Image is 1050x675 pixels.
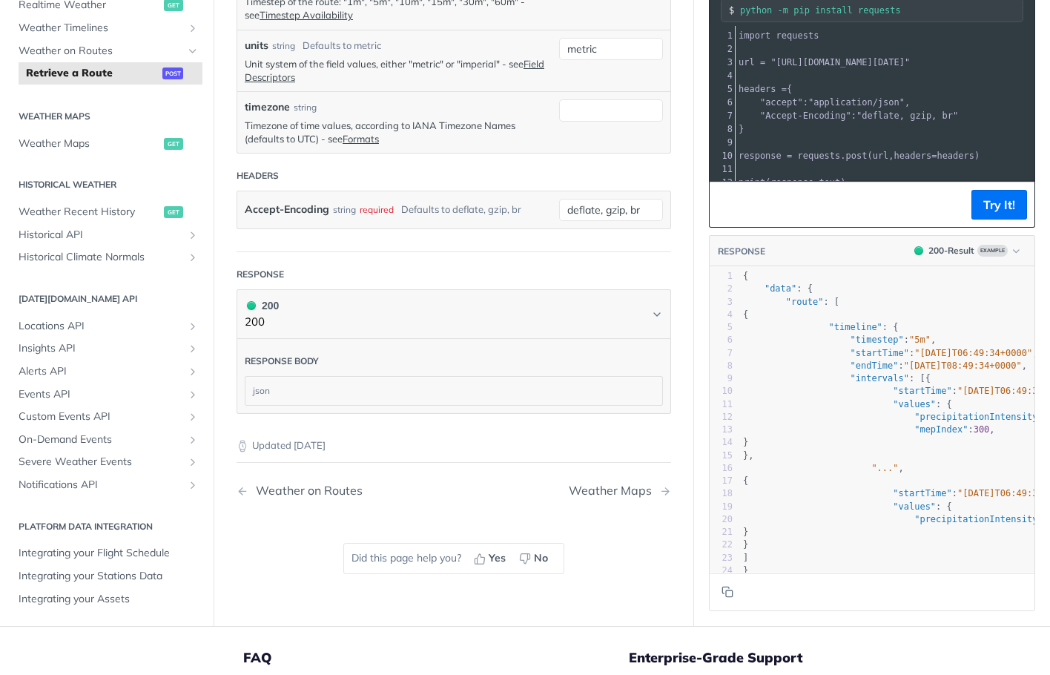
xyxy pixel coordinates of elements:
[11,451,202,473] a: Severe Weather EventsShow subpages for Severe Weather Events
[237,438,671,453] p: Updated [DATE]
[710,564,733,576] div: 24
[245,314,279,331] p: 200
[333,199,356,220] div: string
[710,526,733,539] div: 21
[710,109,735,122] div: 7
[743,360,1027,370] span: : ,
[19,21,183,36] span: Weather Timelines
[743,271,748,281] span: {
[846,151,868,161] span: post
[19,62,202,85] a: Retrieve a Routepost
[743,437,748,447] span: }
[237,484,423,498] a: Previous Page: Weather on Routes
[893,488,951,498] span: "startTime"
[710,29,735,42] div: 1
[871,462,898,472] span: "..."
[11,39,202,62] a: Weather on RoutesHide subpages for Weather on Routes
[187,366,199,378] button: Show subpages for Alerts API
[187,228,199,240] button: Show subpages for Historical API
[245,99,290,115] label: timezone
[629,649,976,667] h5: Enterprise-Grade Support
[187,456,199,468] button: Show subpages for Severe Weather Events
[710,385,733,398] div: 10
[851,347,909,358] span: "startTime"
[187,22,199,34] button: Show subpages for Weather Timelines
[743,527,748,537] span: }
[710,295,733,308] div: 3
[743,296,839,306] span: : [
[829,322,882,332] span: "timeline"
[11,360,202,383] a: Alerts APIShow subpages for Alerts API
[248,484,363,498] div: Weather on Routes
[245,355,319,368] div: Response body
[245,297,663,331] button: 200 200200
[710,475,733,487] div: 17
[245,199,329,220] label: Accept-Encoding
[710,449,733,461] div: 15
[187,411,199,423] button: Show subpages for Custom Events API
[245,58,544,83] a: Field Descriptors
[710,321,733,334] div: 5
[743,347,1038,358] span: : ,
[894,151,932,161] span: headers
[245,377,662,405] div: json
[893,386,951,396] span: "startTime"
[710,283,733,295] div: 2
[739,57,755,67] span: url
[11,519,202,533] h2: Platform DATA integration
[187,320,199,332] button: Show subpages for Locations API
[710,162,735,176] div: 11
[739,151,980,161] span: . ( , )
[914,246,923,255] span: 200
[914,424,968,435] span: "mepIndex"
[162,67,183,79] span: post
[19,478,183,493] span: Notifications API
[743,373,931,383] span: : [{
[11,474,202,496] a: Notifications APIShow subpages for Notifications API
[11,17,202,39] a: Weather TimelinesShow subpages for Weather Timelines
[851,360,899,370] span: "endTime"
[760,111,851,121] span: "Accept-Encoding"
[743,398,952,409] span: : {
[893,501,936,511] span: "values"
[710,346,733,359] div: 7
[11,315,202,337] a: Locations APIShow subpages for Locations API
[743,283,813,294] span: : {
[740,5,1023,16] input: Request instructions
[710,69,735,82] div: 4
[904,360,1022,370] span: "[DATE]T08:49:34+0000"
[247,301,256,310] span: 200
[710,56,735,69] div: 3
[873,151,889,161] span: url
[710,539,733,551] div: 22
[743,501,952,511] span: : {
[19,455,183,470] span: Severe Weather Events
[710,308,733,320] div: 4
[798,151,841,161] span: requests
[243,649,629,667] h5: FAQ
[710,96,735,109] div: 6
[710,500,733,513] div: 19
[11,406,202,428] a: Custom Events APIShow subpages for Custom Events API
[851,335,904,345] span: "timestep"
[11,292,202,305] h2: [DATE][DOMAIN_NAME] API
[739,124,744,134] span: }
[11,223,202,246] a: Historical APIShow subpages for Historical API
[739,111,958,121] span: :
[237,268,284,281] div: Response
[710,136,735,149] div: 9
[782,84,787,94] span: =
[19,409,183,424] span: Custom Events API
[739,177,765,188] span: print
[819,177,840,188] span: text
[19,432,183,447] span: On-Demand Events
[739,84,792,94] span: {
[710,270,733,283] div: 1
[710,149,735,162] div: 10
[743,309,748,319] span: {
[19,43,183,58] span: Weather on Routes
[245,297,279,314] div: 200
[19,250,183,265] span: Historical Climate Normals
[19,227,183,242] span: Historical API
[893,398,936,409] span: "values"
